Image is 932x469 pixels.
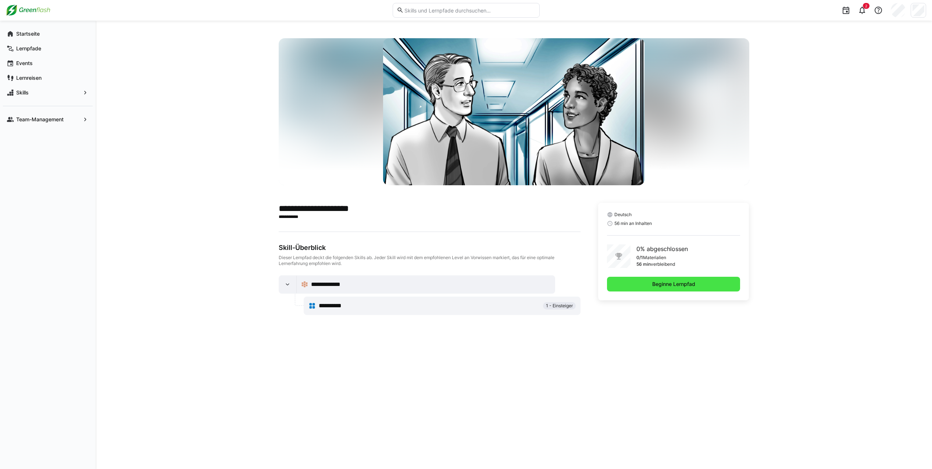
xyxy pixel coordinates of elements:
[651,280,696,288] span: Beginne Lernpfad
[651,261,675,267] p: verbleibend
[404,7,535,14] input: Skills und Lernpfade durchsuchen…
[643,255,666,261] p: Materialien
[636,261,651,267] p: 56 min
[636,244,688,253] p: 0% abgeschlossen
[636,255,643,261] p: 0/1
[607,277,740,291] button: Beginne Lernpfad
[865,4,867,8] span: 2
[614,212,632,218] span: Deutsch
[279,255,581,266] div: Dieser Lernpfad deckt die folgenden Skills ab. Jeder Skill wird mit dem empfohlenen Level an Vorw...
[546,303,573,309] span: 1 - Einsteiger
[279,244,581,252] div: Skill-Überblick
[614,221,652,226] span: 56 min an Inhalten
